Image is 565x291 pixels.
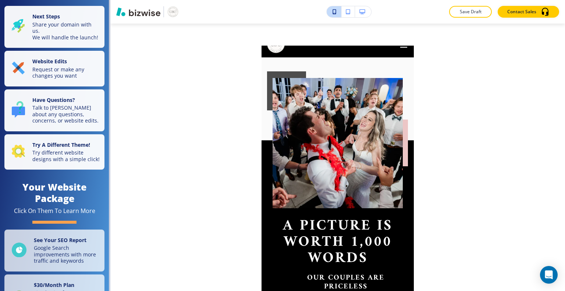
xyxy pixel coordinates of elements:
[32,104,100,124] p: Talk to [PERSON_NAME] about any questions, concerns, or website edits.
[4,51,104,86] button: Website EditsRequest or make any changes you want
[4,134,104,170] button: Try A Different Theme!Try different website designs with a simple click!
[116,7,160,16] img: Bizwise Logo
[167,6,179,18] img: Your Logo
[4,181,104,204] h4: Your Website Package
[273,78,403,208] img: 13ebc3ec0231f9f7b4cd164c8ce671c3.webp
[32,149,100,162] p: Try different website designs with a simple click!
[498,6,559,18] button: Contact Sales
[540,266,558,284] div: Open Intercom Messenger
[507,8,536,15] p: Contact Sales
[34,245,100,264] p: Google Search improvements with more traffic and keywords
[32,58,67,65] strong: Website Edits
[4,89,104,131] button: Have Questions?Talk to [PERSON_NAME] about any questions, concerns, or website edits.
[32,21,100,41] p: Share your domain with us. We will handle the launch!
[34,281,74,288] strong: $ 30 /Month Plan
[273,218,403,266] p: A picture is worth 1,000 words
[32,13,60,20] strong: Next Steps
[4,6,104,48] button: Next StepsShare your domain with us.We will handle the launch!
[459,8,482,15] p: Save Draft
[14,207,95,215] div: Click On Them To Learn More
[32,66,100,79] p: Request or make any changes you want
[449,6,492,18] button: Save Draft
[32,141,90,148] strong: Try A Different Theme!
[32,96,75,103] strong: Have Questions?
[4,230,104,272] a: See Your SEO ReportGoogle Search improvements with more traffic and keywords
[34,237,86,244] strong: See Your SEO Report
